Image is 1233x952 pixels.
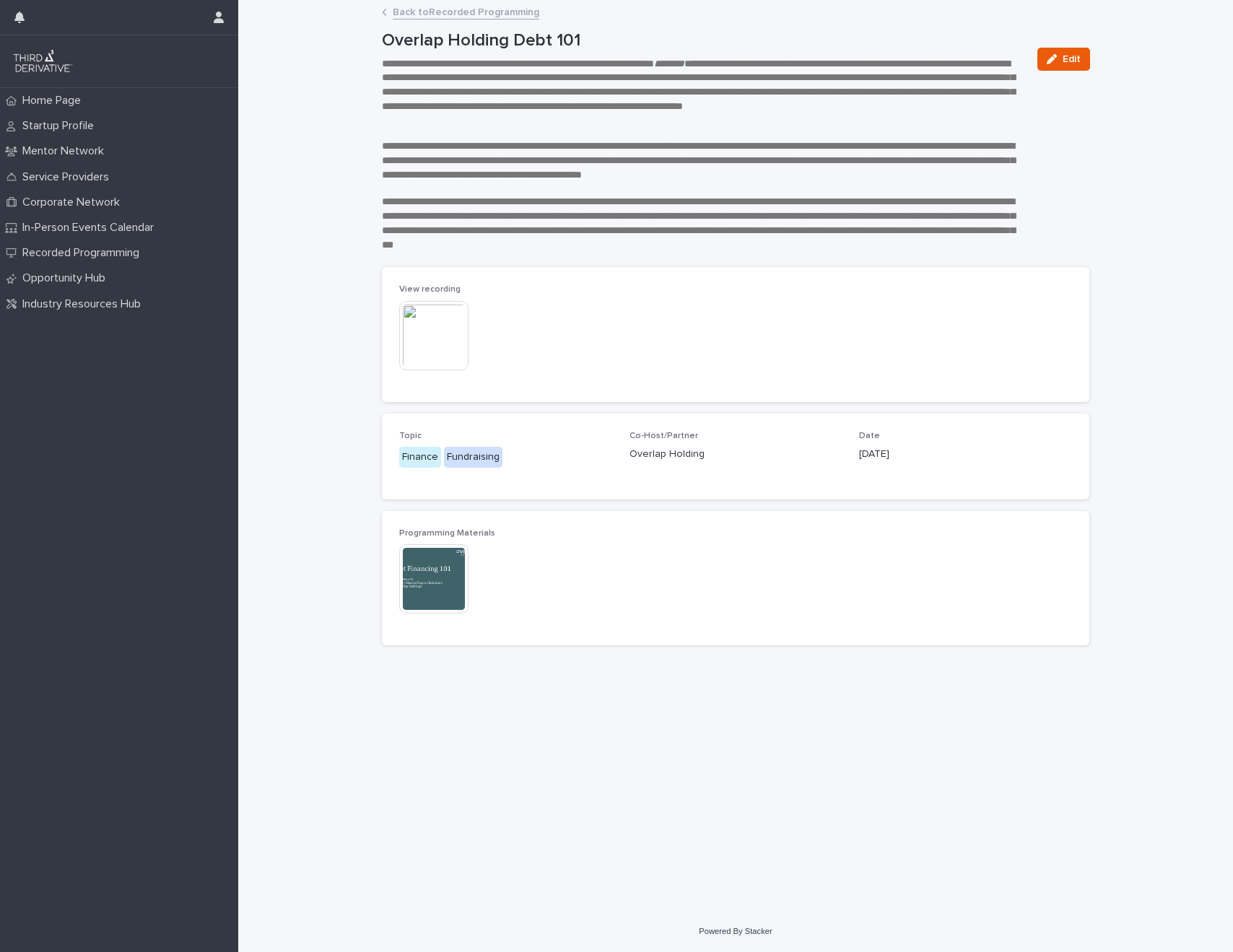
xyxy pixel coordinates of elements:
[1063,54,1081,64] span: Edit
[382,30,1026,51] p: Overlap Holding Debt 101
[393,3,539,19] a: Back toRecorded Programming
[17,94,92,108] p: Home Page
[699,927,772,935] a: Powered By Stacker
[399,529,495,538] span: Programming Materials
[17,246,151,260] p: Recorded Programming
[12,47,74,76] img: q0dI35fxT46jIlCv2fcp
[859,447,1072,462] p: [DATE]
[399,447,441,468] div: Finance
[17,221,165,235] p: In-Person Events Calendar
[17,170,121,184] p: Service Providers
[17,196,131,209] p: Corporate Network
[399,432,422,440] span: Topic
[17,297,152,311] p: Industry Resources Hub
[444,447,502,468] div: Fundraising
[399,285,461,294] span: View recording
[17,144,116,158] p: Mentor Network
[1037,48,1090,71] button: Edit
[629,432,698,440] span: Co-Host/Partner
[17,119,105,133] p: Startup Profile
[17,271,117,285] p: Opportunity Hub
[859,432,880,440] span: Date
[629,447,842,462] p: Overlap Holding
